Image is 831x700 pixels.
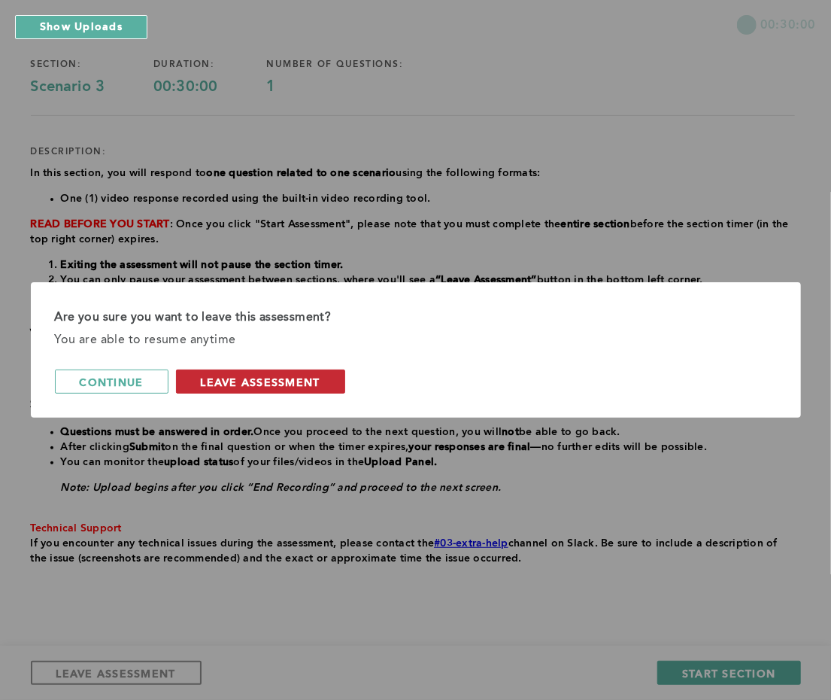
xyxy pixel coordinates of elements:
button: continue [55,370,168,394]
div: You are able to resume anytime [55,329,777,352]
button: leave assessment [176,370,345,394]
button: Show Uploads [15,15,147,39]
span: leave assessment [201,375,320,389]
span: continue [80,375,144,389]
div: Are you sure you want to leave this assessment? [55,306,777,329]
